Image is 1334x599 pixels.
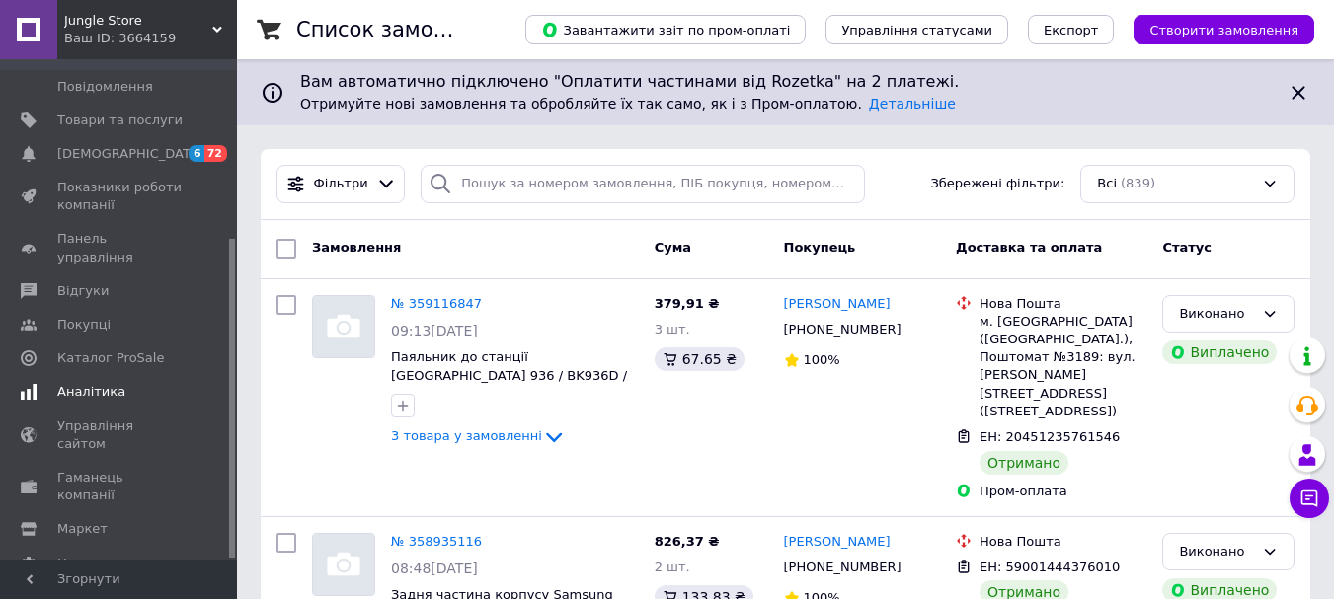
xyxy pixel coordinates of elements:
span: Каталог ProSale [57,349,164,367]
span: Отримуйте нові замовлення та обробляйте їх так само, як і з Пром-оплатою. [300,96,956,112]
a: Фото товару [312,533,375,596]
input: Пошук за номером замовлення, ПІБ покупця, номером телефону, Email, номером накладної [421,165,864,203]
span: (839) [1121,176,1155,190]
span: Вам автоматично підключено "Оплатити частинами від Rozetka" на 2 платежі. [300,71,1271,94]
span: Фільтри [314,175,368,193]
span: Збережені фільтри: [930,175,1064,193]
div: Виконано [1179,542,1254,562]
div: м. [GEOGRAPHIC_DATA] ([GEOGRAPHIC_DATA].), Поштомат №3189: вул. [PERSON_NAME][STREET_ADDRESS] ([S... [980,313,1146,420]
span: Товари та послуги [57,112,183,129]
h1: Список замовлень [296,18,497,41]
span: Управління сайтом [57,417,183,453]
span: Повідомлення [57,78,153,96]
span: Замовлення [312,240,401,255]
span: Покупець [784,240,856,255]
div: Виконано [1179,304,1254,325]
span: Cума [655,240,691,255]
a: [PERSON_NAME] [784,533,891,552]
a: Паяльник до станції [GEOGRAPHIC_DATA] 936 / BK936D / BK702B [391,349,627,401]
span: Показники роботи компанії [57,179,183,214]
span: [DEMOGRAPHIC_DATA] [57,145,203,163]
div: [PHONE_NUMBER] [780,555,905,580]
div: Отримано [980,451,1068,475]
span: Покупці [57,316,111,334]
a: 3 товара у замовленні [391,428,566,443]
span: Управління статусами [841,23,992,37]
div: Виплачено [1162,340,1277,364]
div: 67.65 ₴ [655,347,745,371]
span: 08:48[DATE] [391,561,478,576]
button: Завантажити звіт по пром-оплаті [525,15,806,44]
span: 100% [804,352,840,367]
span: Гаманець компанії [57,469,183,504]
span: 3 товара у замовленні [391,428,542,443]
span: 3 шт. [655,322,690,337]
span: Завантажити звіт по пром-оплаті [541,21,790,38]
div: [PHONE_NUMBER] [780,317,905,342]
span: Jungle Store [64,12,212,30]
span: 2 шт. [655,560,690,574]
span: ЕН: 20451235761546 [980,429,1120,444]
a: [PERSON_NAME] [784,295,891,314]
a: Фото товару [312,295,375,358]
span: 826,37 ₴ [655,534,720,549]
button: Експорт [1028,15,1115,44]
span: Панель управління [57,230,183,265]
div: Нова Пошта [980,533,1146,551]
button: Створити замовлення [1134,15,1314,44]
a: Створити замовлення [1114,22,1314,37]
span: Доставка та оплата [956,240,1102,255]
img: Фото товару [313,534,374,595]
span: Створити замовлення [1149,23,1298,37]
span: Статус [1162,240,1212,255]
div: Нова Пошта [980,295,1146,313]
a: № 358935116 [391,534,482,549]
div: Пром-оплата [980,483,1146,500]
span: Всі [1097,175,1117,193]
span: 72 [204,145,227,162]
div: Ваш ID: 3664159 [64,30,237,47]
span: Експорт [1044,23,1099,37]
span: 09:13[DATE] [391,323,478,338]
span: Аналітика [57,383,125,401]
button: Чат з покупцем [1290,479,1329,518]
img: Фото товару [313,296,374,357]
span: 6 [189,145,204,162]
a: Детальніше [869,96,956,112]
span: Маркет [57,520,108,538]
span: 379,91 ₴ [655,296,720,311]
button: Управління статусами [825,15,1008,44]
span: Налаштування [57,555,158,572]
span: ЕН: 59001444376010 [980,560,1120,574]
span: Відгуки [57,282,109,300]
a: № 359116847 [391,296,482,311]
